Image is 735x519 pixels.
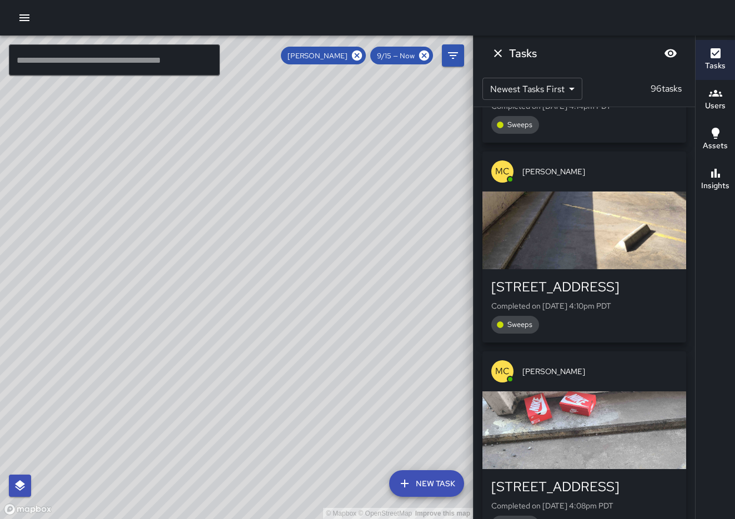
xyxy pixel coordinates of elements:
div: [STREET_ADDRESS] [491,278,677,296]
button: New Task [389,470,464,497]
button: Tasks [696,40,735,80]
button: Users [696,80,735,120]
p: MC [495,365,510,378]
h6: Tasks [705,60,726,72]
button: Filters [442,44,464,67]
button: Insights [696,160,735,200]
p: 96 tasks [646,82,686,95]
p: Completed on [DATE] 4:10pm PDT [491,300,677,311]
div: 9/15 — Now [370,47,433,64]
div: [PERSON_NAME] [281,47,366,64]
p: Completed on [DATE] 4:08pm PDT [491,500,677,511]
span: Sweeps [501,120,539,129]
button: Blur [660,42,682,64]
div: [STREET_ADDRESS] [491,478,677,496]
p: MC [495,165,510,178]
span: Sweeps [501,320,539,329]
h6: Insights [701,180,729,192]
button: MC[PERSON_NAME][STREET_ADDRESS]Completed on [DATE] 4:10pm PDTSweeps [482,152,686,342]
h6: Users [705,100,726,112]
button: Dismiss [487,42,509,64]
span: 9/15 — Now [370,51,421,61]
div: Newest Tasks First [482,78,582,100]
h6: Tasks [509,44,537,62]
button: Assets [696,120,735,160]
h6: Assets [703,140,728,152]
span: [PERSON_NAME] [522,366,677,377]
span: [PERSON_NAME] [281,51,354,61]
span: [PERSON_NAME] [522,166,677,177]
